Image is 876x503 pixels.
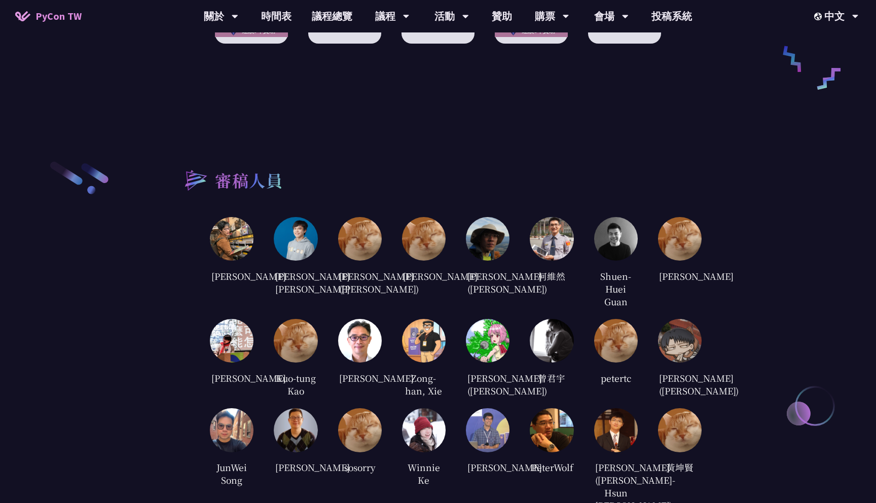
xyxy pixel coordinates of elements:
h2: 審稿人員 [215,168,283,192]
div: 曾君宇 [530,370,573,385]
a: PyCon TW [5,4,92,29]
div: [PERSON_NAME] ([PERSON_NAME]) [338,268,382,296]
img: default.0dba411.jpg [402,217,446,261]
div: Winnie Ke [402,460,446,488]
img: Home icon of PyCon TW 2025 [15,11,30,21]
img: 5b816cddee2d20b507d57779bce7e155.jpg [594,217,638,261]
img: default.0dba411.jpg [658,217,702,261]
div: [PERSON_NAME] [210,370,253,385]
img: eb8f9b31a5f40fbc9a4405809e126c3f.jpg [274,217,317,261]
img: default.0dba411.jpg [338,408,382,452]
img: 16744c180418750eaf2695dae6de9abb.jpg [658,319,702,363]
div: PeterWolf [530,460,573,475]
div: Zong-han, Xie [402,370,446,398]
div: [PERSON_NAME] [338,370,382,385]
img: 2fb25c4dbcc2424702df8acae420c189.jpg [274,408,317,452]
div: [PERSON_NAME] ([PERSON_NAME]) [466,268,509,296]
div: [PERSON_NAME] [466,460,509,475]
img: default.0dba411.jpg [338,217,382,261]
img: 33cae1ec12c9fa3a44a108271202f9f1.jpg [466,217,509,261]
img: d0223f4f332c07bbc4eacc3daa0b50af.jpg [338,319,382,363]
img: 82d23fd0d510ffd9e682b2efc95fb9e0.jpg [530,319,573,363]
div: 黃坤賢 [658,460,702,475]
img: cc92e06fafd13445e6a1d6468371e89a.jpg [210,408,253,452]
img: Locale Icon [814,13,824,20]
div: Kuo-tung Kao [274,370,317,398]
div: JunWei Song [210,460,253,488]
img: default.0dba411.jpg [274,319,317,363]
img: heading-bullet [174,160,215,199]
div: [PERSON_NAME] [PERSON_NAME] [274,268,317,296]
img: 474439d49d7dff4bbb1577ca3eb831a2.jpg [402,319,446,363]
img: 761e049ec1edd5d40c9073b5ed8731ef.jpg [466,319,509,363]
div: [PERSON_NAME] ([PERSON_NAME]) [658,370,702,398]
img: 556a545ec8e13308227429fdb6de85d1.jpg [530,217,573,261]
div: [PERSON_NAME] [274,460,317,475]
img: 25c07452fc50a232619605b3e350791e.jpg [210,217,253,261]
img: ca361b68c0e016b2f2016b0cb8f298d8.jpg [466,408,509,452]
div: [PERSON_NAME] [402,268,446,283]
img: fc8a005fc59e37cdaca7cf5c044539c8.jpg [530,408,573,452]
div: [PERSON_NAME] [658,268,702,283]
img: 666459b874776088829a0fab84ecbfc6.jpg [402,408,446,452]
img: 0ef73766d8c3fcb0619c82119e72b9bb.jpg [210,319,253,363]
div: 柯維然 [530,268,573,283]
img: a9d086477deb5ee7d1da43ccc7d68f28.jpg [594,408,638,452]
div: Shuen-Huei Guan [594,268,638,309]
img: default.0dba411.jpg [658,408,702,452]
span: PyCon TW [35,9,82,24]
div: sosorry [338,460,382,475]
img: default.0dba411.jpg [594,319,638,363]
div: [PERSON_NAME]([PERSON_NAME]) [466,370,509,398]
div: [PERSON_NAME] [210,268,253,283]
div: petertc [594,370,638,385]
